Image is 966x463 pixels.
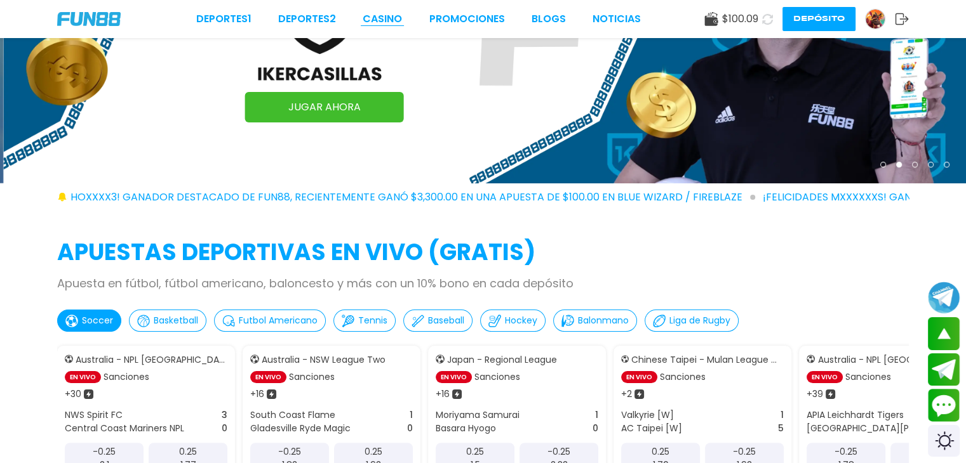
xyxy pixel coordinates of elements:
[57,235,909,270] h2: APUESTAS DEPORTIVAS EN VIVO (gratis)
[928,389,960,422] button: Contact customer service
[782,7,855,31] button: Depósito
[262,353,386,367] p: Australia - NSW League Two
[222,408,227,422] p: 3
[104,370,149,384] p: Sanciones
[436,422,496,435] p: Basara Hyogo
[733,445,756,459] p: -0.25
[593,422,598,435] p: 0
[447,353,557,367] p: Japan - Regional League
[621,388,632,401] p: + 2
[65,371,101,383] p: EN VIVO
[865,9,895,29] a: Avatar
[928,317,960,350] button: scroll up
[3,190,755,205] span: ¡FELICIDADES hoxxxx3! GANADOR DESTACADO DE FUN88, RECIENTEMENTE GANÓ $3,300.00 EN UNA APUESTA DE ...
[214,310,326,332] button: Futbol Americano
[436,371,472,383] p: EN VIVO
[928,281,960,314] button: Join telegram channel
[365,445,382,459] p: 0.25
[403,310,473,332] button: Baseball
[480,310,546,332] button: Hockey
[57,310,121,332] button: Soccer
[807,371,843,383] p: EN VIVO
[778,422,784,435] p: 5
[82,314,113,327] p: Soccer
[532,11,566,27] a: BLOGS
[466,445,484,459] p: 0.25
[154,314,198,327] p: Basketball
[660,370,706,384] p: Sanciones
[65,408,123,422] p: NWS Spirit FC
[93,445,116,459] p: -0.25
[65,388,81,401] p: + 30
[358,314,387,327] p: Tennis
[722,11,758,27] span: $ 100.09
[436,408,520,422] p: Moriyama Samurai
[669,314,730,327] p: Liga de Rugby
[928,425,960,457] div: Switch theme
[807,408,904,422] p: APIA Leichhardt Tigers
[436,388,450,401] p: + 16
[250,371,286,383] p: EN VIVO
[65,422,184,435] p: Central Coast Mariners NPL
[333,310,396,332] button: Tennis
[250,422,351,435] p: Gladesville Ryde Magic
[278,445,301,459] p: -0.25
[250,408,335,422] p: South Coast Flame
[428,314,464,327] p: Baseball
[410,408,413,422] p: 1
[621,422,682,435] p: AC Taipei [W]
[278,11,336,27] a: Deportes2
[621,371,657,383] p: EN VIVO
[76,353,227,367] p: Australia - NPL [GEOGRAPHIC_DATA]
[621,408,674,422] p: Valkyrie [W]
[645,310,739,332] button: Liga de Rugby
[505,314,537,327] p: Hockey
[807,422,964,435] p: [GEOGRAPHIC_DATA][PERSON_NAME] FA
[179,445,197,459] p: 0.25
[57,12,121,26] img: Company Logo
[578,314,629,327] p: Balonmano
[239,314,318,327] p: Futbol Americano
[245,92,404,122] a: JUGAR AHORA
[289,370,335,384] p: Sanciones
[474,370,520,384] p: Sanciones
[835,445,857,459] p: -0.25
[595,408,598,422] p: 1
[250,388,264,401] p: + 16
[222,422,227,435] p: 0
[866,10,885,29] img: Avatar
[807,388,823,401] p: + 39
[652,445,669,459] p: 0.25
[57,275,909,292] p: Apuesta en fútbol, fútbol americano, baloncesto y más con un 10% bono en cada depósito
[593,11,641,27] a: NOTICIAS
[553,310,637,332] button: Balonmano
[407,422,413,435] p: 0
[781,408,784,422] p: 1
[547,445,570,459] p: -0.25
[196,11,252,27] a: Deportes1
[928,353,960,386] button: Join telegram
[631,353,784,367] p: Chinese Taipei - Mulan League Women
[363,11,402,27] a: CASINO
[429,11,505,27] a: Promociones
[129,310,206,332] button: Basketball
[845,370,891,384] p: Sanciones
